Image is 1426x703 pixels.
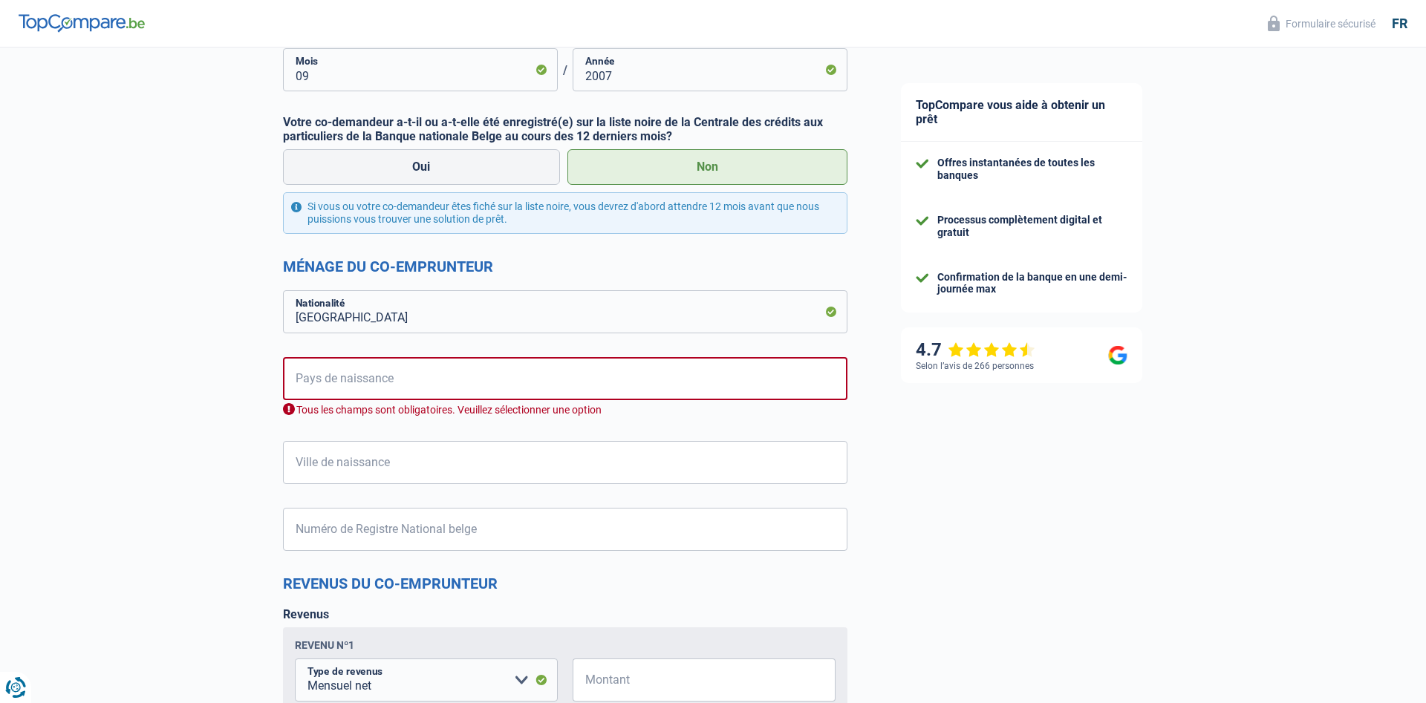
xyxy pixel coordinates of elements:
[283,192,847,234] div: Si vous ou votre co-demandeur êtes fiché sur la liste noire, vous devrez d'abord attendre 12 mois...
[573,658,591,702] span: €
[573,48,847,91] input: AAAA
[283,357,847,400] input: Belgique
[19,14,145,32] img: TopCompare Logo
[283,607,329,621] label: Revenus
[937,157,1127,182] div: Offres instantanées de toutes les banques
[283,290,847,333] input: Belgique
[901,83,1142,142] div: TopCompare vous aide à obtenir un prêt
[283,149,560,185] label: Oui
[558,63,573,77] span: /
[1259,11,1384,36] button: Formulaire sécurisé
[283,508,847,551] input: 12.12.12-123.12
[916,361,1034,371] div: Selon l’avis de 266 personnes
[295,639,354,651] div: Revenu nº1
[916,339,1035,361] div: 4.7
[283,48,558,91] input: MM
[283,115,847,143] label: Votre co-demandeur a-t-il ou a-t-elle été enregistré(e) sur la liste noire de la Centrale des cré...
[283,258,847,275] h2: Ménage du co-emprunteur
[937,214,1127,239] div: Processus complètement digital et gratuit
[283,575,847,592] h2: Revenus du co-emprunteur
[283,403,847,417] div: Tous les champs sont obligatoires. Veuillez sélectionner une option
[567,149,848,185] label: Non
[937,271,1127,296] div: Confirmation de la banque en une demi-journée max
[1392,16,1407,32] div: fr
